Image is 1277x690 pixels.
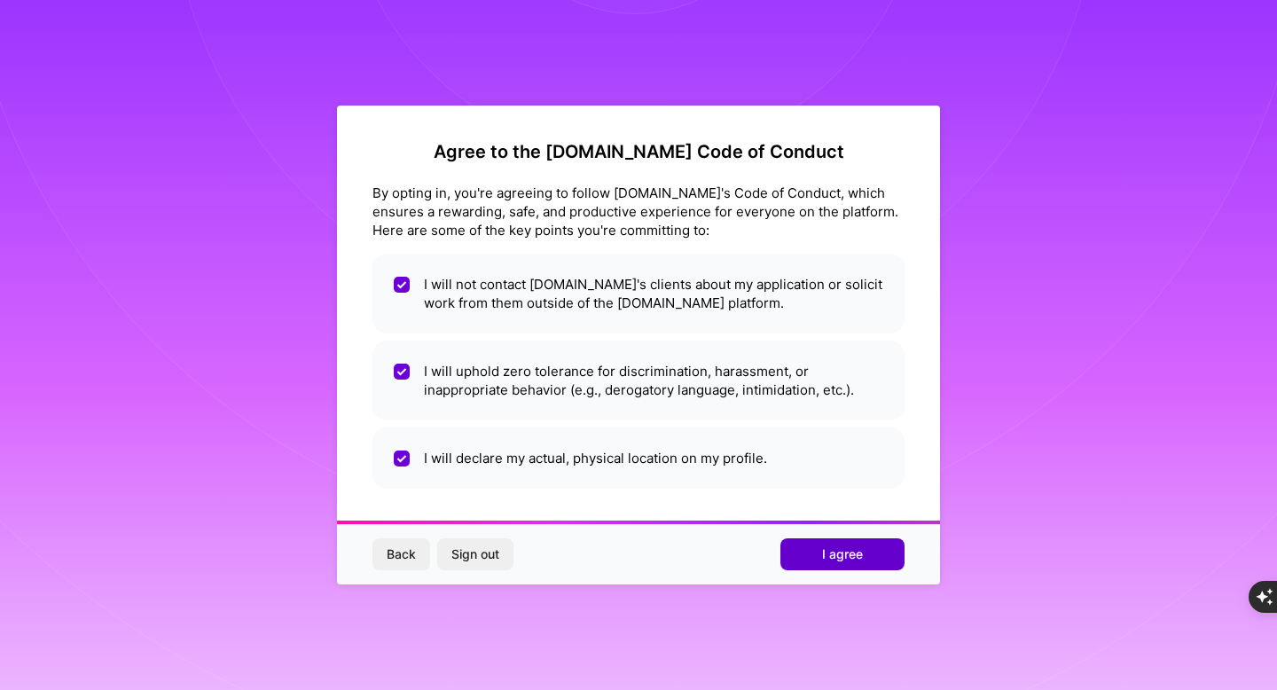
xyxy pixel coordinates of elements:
span: Sign out [451,545,499,563]
button: Sign out [437,538,513,570]
div: By opting in, you're agreeing to follow [DOMAIN_NAME]'s Code of Conduct, which ensures a rewardin... [372,184,905,239]
span: I agree [822,545,863,563]
span: Back [387,545,416,563]
h2: Agree to the [DOMAIN_NAME] Code of Conduct [372,141,905,162]
li: I will not contact [DOMAIN_NAME]'s clients about my application or solicit work from them outside... [372,254,905,333]
button: I agree [780,538,905,570]
li: I will declare my actual, physical location on my profile. [372,427,905,489]
li: I will uphold zero tolerance for discrimination, harassment, or inappropriate behavior (e.g., der... [372,341,905,420]
button: Back [372,538,430,570]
